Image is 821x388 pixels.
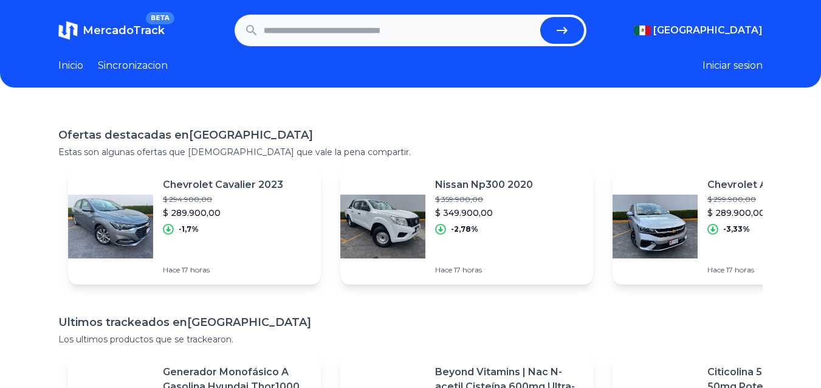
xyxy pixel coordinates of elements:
p: $ 289.900,00 [707,207,814,219]
p: Los ultimos productos que se trackearon. [58,333,763,345]
img: Featured image [613,184,698,269]
p: Nissan Np300 2020 [435,178,533,192]
p: -2,78% [451,224,478,234]
p: $ 299.900,00 [707,195,814,204]
p: $ 349.900,00 [435,207,533,219]
p: -1,7% [179,224,199,234]
a: Featured imageChevrolet Cavalier 2023$ 294.900,00$ 289.900,00-1,7%Hace 17 horas [68,168,321,285]
a: Inicio [58,58,83,73]
p: -3,33% [723,224,750,234]
span: MercadoTrack [83,24,165,37]
a: Sincronizacion [98,58,168,73]
p: Estas son algunas ofertas que [DEMOGRAPHIC_DATA] que vale la pena compartir. [58,146,763,158]
button: Iniciar sesion [702,58,763,73]
button: [GEOGRAPHIC_DATA] [634,23,763,38]
p: $ 359.900,00 [435,195,533,204]
img: Mexico [634,26,651,35]
a: MercadoTrackBETA [58,21,165,40]
h1: Ultimos trackeados en [GEOGRAPHIC_DATA] [58,314,763,331]
img: Featured image [340,184,425,269]
span: [GEOGRAPHIC_DATA] [653,23,763,38]
p: $ 294.900,00 [163,195,283,204]
p: Chevrolet Cavalier 2023 [163,178,283,192]
p: Hace 17 horas [163,265,283,275]
a: Featured imageNissan Np300 2020$ 359.900,00$ 349.900,00-2,78%Hace 17 horas [340,168,593,285]
span: BETA [146,12,174,24]
p: Hace 17 horas [435,265,533,275]
p: Hace 17 horas [707,265,814,275]
p: Chevrolet Aveo 2024 [707,178,814,192]
img: Featured image [68,184,153,269]
p: $ 289.900,00 [163,207,283,219]
img: MercadoTrack [58,21,78,40]
h1: Ofertas destacadas en [GEOGRAPHIC_DATA] [58,126,763,144]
